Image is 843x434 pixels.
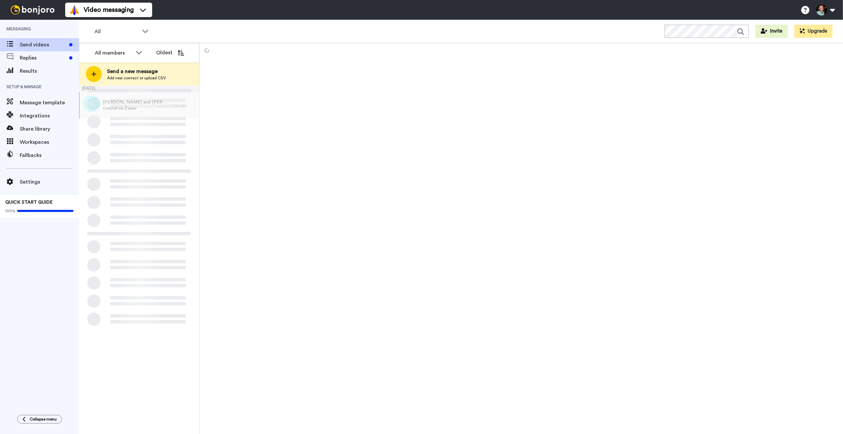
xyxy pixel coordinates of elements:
[5,208,15,214] span: 100%
[103,106,170,111] span: Created via Zapier
[107,75,166,81] span: Add new contact or upload CSV
[69,5,80,15] img: vm-color.svg
[83,95,99,112] img: a.png
[20,54,67,62] span: Replies
[95,28,139,36] span: All
[20,67,79,75] span: Results
[103,99,170,106] span: [PERSON_NAME] and [PERSON_NAME] de [PERSON_NAME]
[20,178,79,186] span: Settings
[30,417,57,422] span: Collapse menu
[20,41,67,49] span: Send videos
[8,5,57,14] img: bj-logo-header-white.svg
[20,112,79,120] span: Integrations
[20,151,79,159] span: Fallbacks
[20,125,79,133] span: Share library
[84,5,134,14] span: Video messaging
[5,200,53,205] span: QUICK START GUIDE
[755,25,788,38] button: Invite
[95,49,132,57] div: All members
[79,86,199,92] div: [DATE]
[17,415,62,423] button: Collapse menu
[20,99,79,107] span: Message template
[20,138,79,146] span: Workspaces
[107,67,166,75] span: Send a new message
[794,25,832,38] button: Upgrade
[151,46,189,59] button: Oldest
[173,103,196,108] div: 1 hr ago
